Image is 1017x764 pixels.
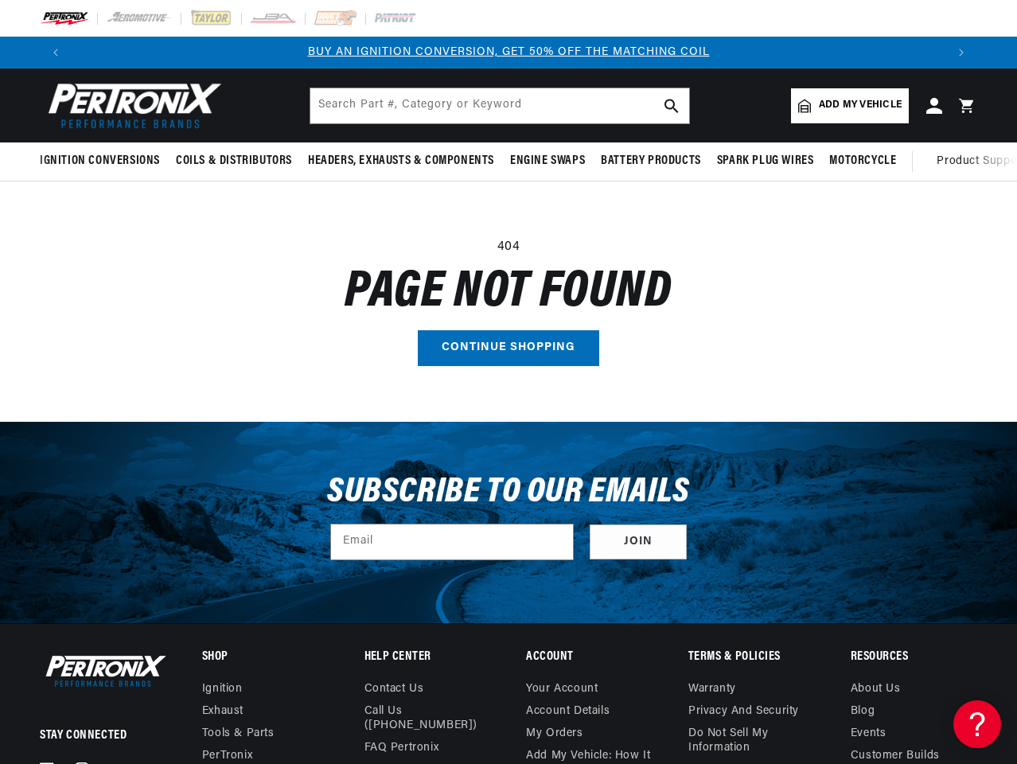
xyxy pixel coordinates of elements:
[72,44,945,61] div: Announcement
[168,142,300,180] summary: Coils & Distributors
[176,153,292,170] span: Coils & Distributors
[821,142,904,180] summary: Motorcycle
[717,153,814,170] span: Spark Plug Wires
[202,700,244,723] a: Exhaust
[851,682,901,700] a: About Us
[526,723,583,745] a: My orders
[590,524,687,560] button: Subscribe
[364,682,424,700] a: Contact us
[364,700,479,737] a: Call Us ([PHONE_NUMBER])
[40,78,223,133] img: Pertronix
[829,153,896,170] span: Motorcycle
[72,44,945,61] div: 1 of 3
[502,142,593,180] summary: Engine Swaps
[593,142,709,180] summary: Battery Products
[526,682,598,700] a: Your account
[945,37,977,68] button: Translation missing: en.sections.announcements.next_announcement
[819,98,902,113] span: Add my vehicle
[40,237,977,258] p: 404
[331,524,573,559] input: Email
[202,682,243,700] a: Ignition
[709,142,822,180] summary: Spark Plug Wires
[654,88,689,123] button: search button
[526,700,610,723] a: Account details
[851,723,886,745] a: Events
[40,271,977,314] h1: Page not found
[202,723,275,745] a: Tools & Parts
[308,46,710,58] a: BUY AN IGNITION CONVERSION, GET 50% OFF THE MATCHING COIL
[510,153,585,170] span: Engine Swaps
[310,88,689,123] input: Search Part #, Category or Keyword
[688,700,799,723] a: Privacy and Security
[418,330,599,366] a: Continue shopping
[601,153,701,170] span: Battery Products
[40,142,168,180] summary: Ignition Conversions
[851,700,875,723] a: Blog
[40,37,72,68] button: Translation missing: en.sections.announcements.previous_announcement
[40,652,167,690] img: Pertronix
[688,723,815,759] a: Do not sell my information
[791,88,909,123] a: Add my vehicle
[327,477,690,508] h3: Subscribe to our emails
[308,153,494,170] span: Headers, Exhausts & Components
[300,142,502,180] summary: Headers, Exhausts & Components
[364,737,439,759] a: FAQ Pertronix
[40,153,160,170] span: Ignition Conversions
[688,682,736,700] a: Warranty
[40,727,150,744] p: Stay Connected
